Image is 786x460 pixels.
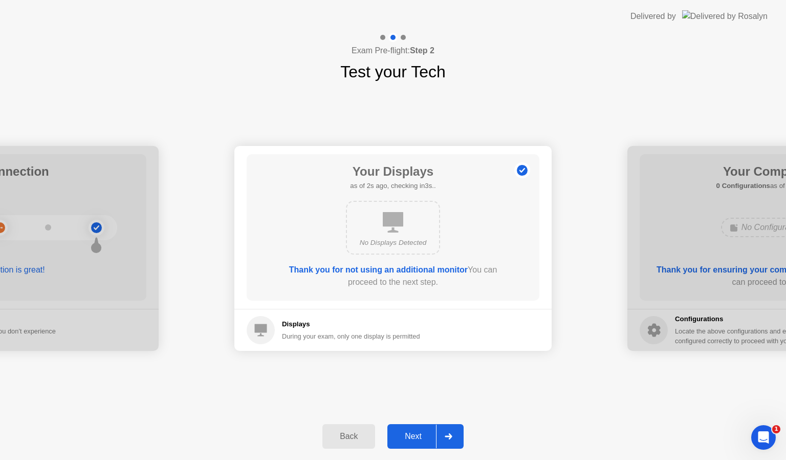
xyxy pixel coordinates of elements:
[751,425,776,450] iframe: Intercom live chat
[282,331,420,341] div: During your exam, only one display is permitted
[355,238,431,248] div: No Displays Detected
[682,10,768,22] img: Delivered by Rosalyn
[772,425,780,433] span: 1
[410,46,434,55] b: Step 2
[325,432,372,441] div: Back
[276,264,510,288] div: You can proceed to the next step.
[630,10,676,23] div: Delivered by
[340,59,446,84] h1: Test your Tech
[350,181,435,191] h5: as of 2s ago, checking in3s..
[390,432,436,441] div: Next
[387,424,464,449] button: Next
[350,162,435,181] h1: Your Displays
[352,45,434,57] h4: Exam Pre-flight:
[322,424,375,449] button: Back
[282,319,420,329] h5: Displays
[289,265,468,274] b: Thank you for not using an additional monitor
